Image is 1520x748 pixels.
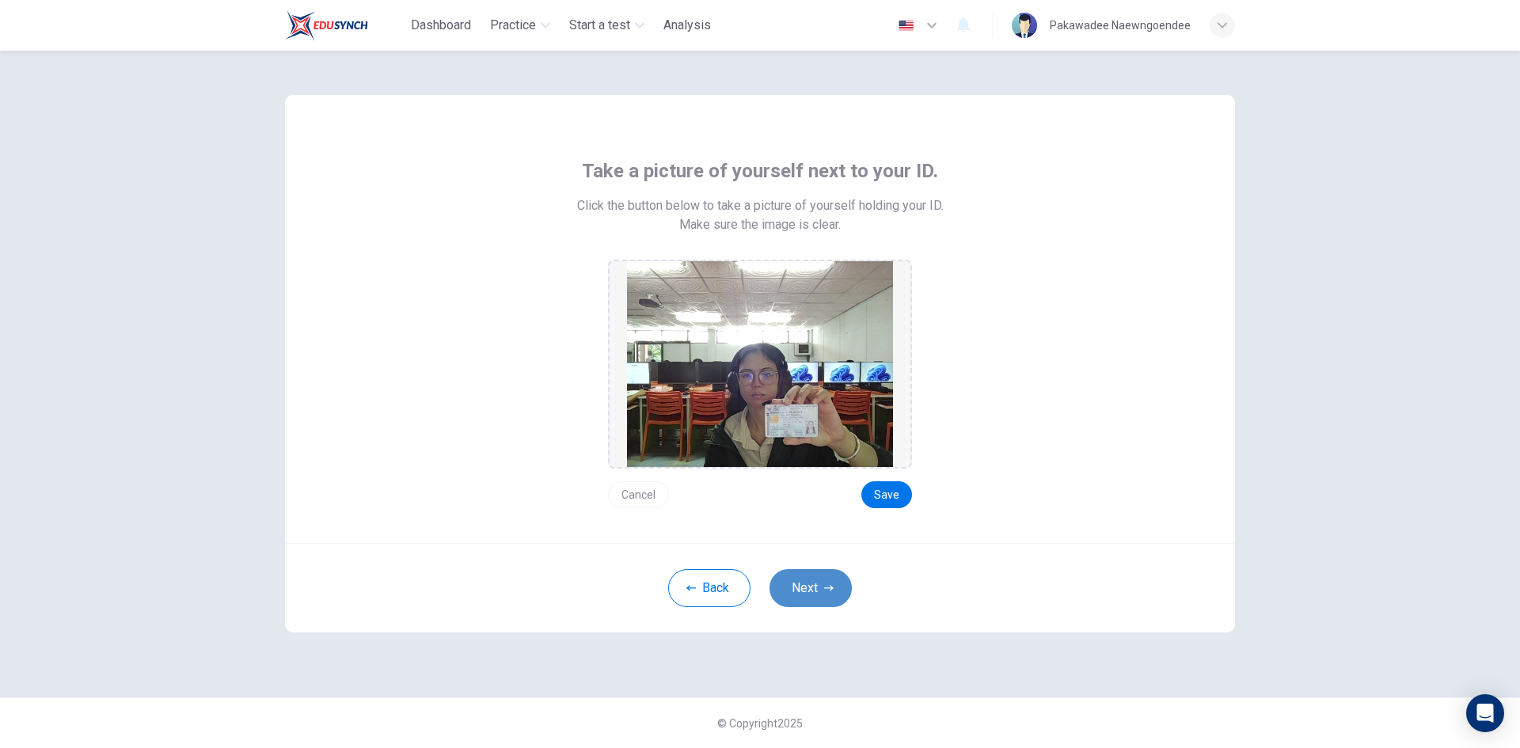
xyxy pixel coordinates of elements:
[896,20,916,32] img: en
[679,215,841,234] span: Make sure the image is clear.
[577,196,944,215] span: Click the button below to take a picture of yourself holding your ID.
[769,569,852,607] button: Next
[1012,13,1037,38] img: Profile picture
[484,11,557,40] button: Practice
[569,16,630,35] span: Start a test
[490,16,536,35] span: Practice
[608,481,669,508] button: Cancel
[663,16,711,35] span: Analysis
[1466,694,1504,732] div: Open Intercom Messenger
[1050,16,1191,35] div: Pakawadee Naewngoendee
[582,158,938,184] span: Take a picture of yourself next to your ID.
[657,11,717,40] button: Analysis
[563,11,651,40] button: Start a test
[861,481,912,508] button: Save
[668,569,750,607] button: Back
[627,261,893,467] img: preview screemshot
[717,717,803,730] span: © Copyright 2025
[405,11,477,40] button: Dashboard
[285,9,368,41] img: Train Test logo
[411,16,471,35] span: Dashboard
[285,9,405,41] a: Train Test logo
